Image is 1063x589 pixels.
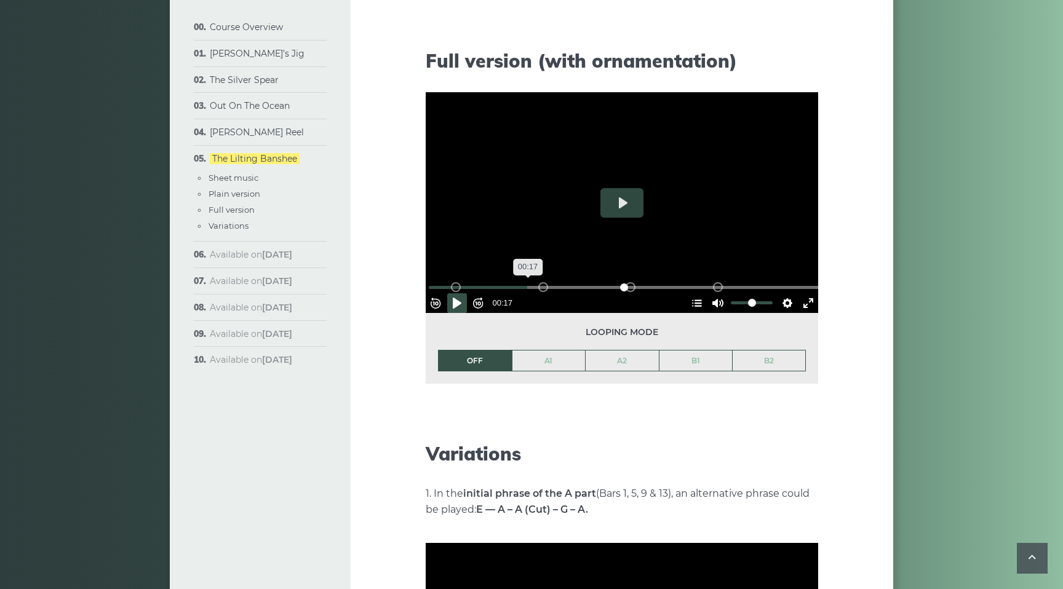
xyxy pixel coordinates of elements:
[476,504,588,515] strong: E — A – A (Cut) – G – A.
[426,486,818,518] p: 1. In the (Bars 1, 5, 9 & 13), an alternative phrase could be played:
[210,100,290,111] a: Out On The Ocean
[209,221,249,231] a: Variations
[210,354,292,365] span: Available on
[262,249,292,260] strong: [DATE]
[210,275,292,287] span: Available on
[210,74,279,85] a: The Silver Spear
[262,302,292,313] strong: [DATE]
[262,354,292,365] strong: [DATE]
[210,127,304,138] a: [PERSON_NAME] Reel
[210,302,292,313] span: Available on
[209,173,258,183] a: Sheet music
[463,488,596,499] strong: initial phrase of the A part
[209,189,260,199] a: Plain version
[210,22,283,33] a: Course Overview
[426,443,818,465] h2: Variations
[426,50,818,72] h2: Full version (with ornamentation)
[210,153,300,164] a: The Lilting Banshee
[733,350,805,371] a: B2
[262,275,292,287] strong: [DATE]
[209,205,255,215] a: Full version
[210,328,292,339] span: Available on
[659,350,733,371] a: B1
[512,350,586,371] a: A1
[210,249,292,260] span: Available on
[262,328,292,339] strong: [DATE]
[438,325,806,339] span: Looping mode
[586,350,659,371] a: A2
[210,48,305,59] a: [PERSON_NAME]’s Jig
